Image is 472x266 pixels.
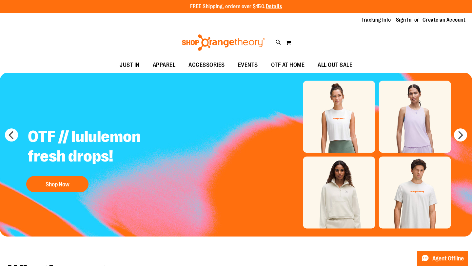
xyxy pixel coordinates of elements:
span: ACCESSORIES [188,58,225,72]
span: OTF AT HOME [271,58,305,72]
button: Shop Now [26,176,88,192]
span: JUST IN [120,58,140,72]
span: ALL OUT SALE [318,58,352,72]
button: Agent Offline [417,251,468,266]
a: Details [266,4,282,9]
a: Create an Account [423,16,466,24]
h2: OTF // lululemon fresh drops! [23,122,186,173]
a: OTF // lululemon fresh drops! Shop Now [23,122,186,196]
span: APPAREL [153,58,176,72]
span: Agent Offline [432,256,464,262]
a: Sign In [396,16,412,24]
button: prev [5,128,18,142]
a: Tracking Info [361,16,391,24]
button: next [454,128,467,142]
p: FREE Shipping, orders over $150. [190,3,282,10]
img: Shop Orangetheory [181,34,266,51]
span: EVENTS [238,58,258,72]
